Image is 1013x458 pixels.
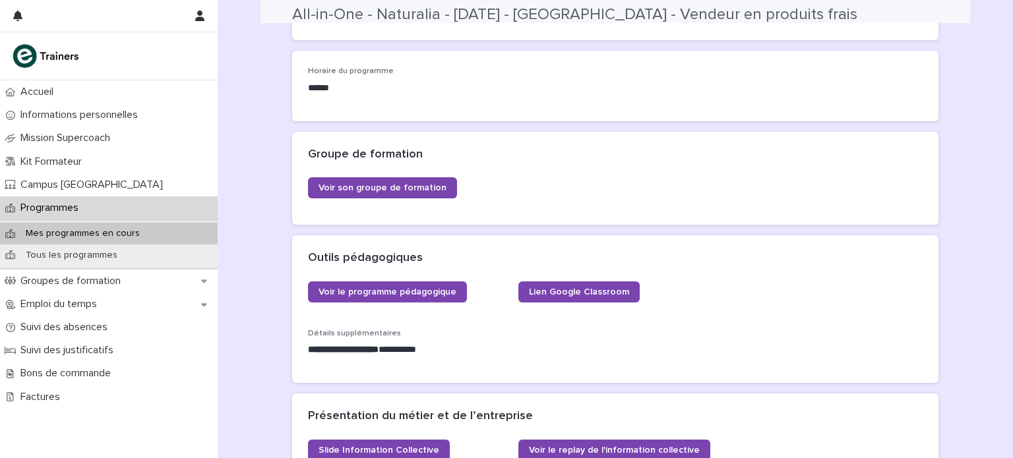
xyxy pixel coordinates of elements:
[15,86,64,98] p: Accueil
[308,409,533,424] h2: Présentation du métier et de l’entreprise
[308,329,401,337] span: Détails supplémentaires
[529,287,629,297] span: Lien Google Classroom
[15,132,121,144] p: Mission Supercoach
[319,445,439,455] span: Slide Information Collective
[15,391,71,403] p: Factures
[15,109,148,121] p: Informations personnelles
[15,367,121,380] p: Bons de commande
[518,281,640,302] a: Lien Google Classroom
[15,156,92,168] p: Kit Formateur
[15,179,173,191] p: Campus [GEOGRAPHIC_DATA]
[292,5,857,24] h2: All-in-One - Naturalia - [DATE] - [GEOGRAPHIC_DATA] - Vendeur en produits frais
[319,183,446,192] span: Voir son groupe de formation
[15,275,131,287] p: Groupes de formation
[15,321,118,333] p: Suivi des absences
[308,148,423,162] h2: Groupe de formation
[308,281,467,302] a: Voir le programme pédagogique
[15,250,128,261] p: Tous les programmes
[308,67,394,75] span: Horaire du programme
[15,298,107,310] p: Emploi du temps
[308,177,457,198] a: Voir son groupe de formation
[319,287,456,297] span: Voir le programme pédagogique
[308,251,423,266] h2: Outils pédagogiques
[11,43,83,69] img: K0CqGN7SDeD6s4JG8KQk
[15,344,124,357] p: Suivi des justificatifs
[529,445,700,455] span: Voir le replay de l'information collective
[15,228,150,239] p: Mes programmes en cours
[15,202,89,214] p: Programmes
